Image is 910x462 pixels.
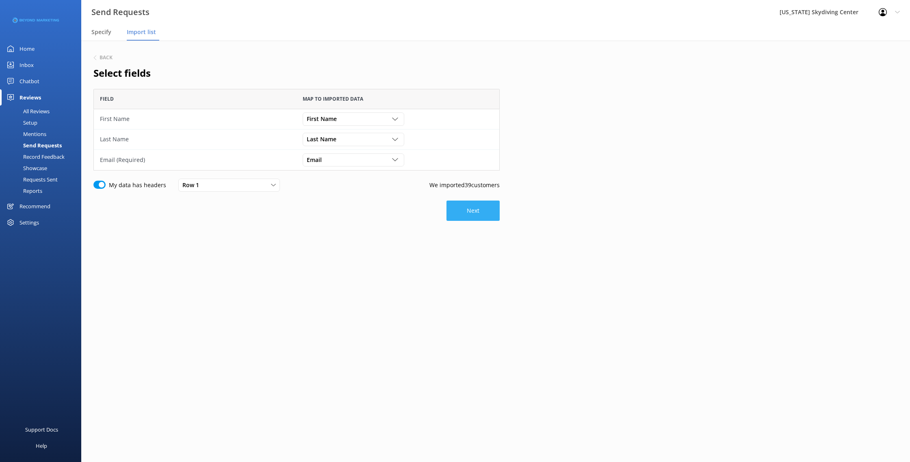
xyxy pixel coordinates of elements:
[5,106,81,117] a: All Reviews
[5,117,81,128] a: Setup
[5,174,81,185] a: Requests Sent
[25,421,58,438] div: Support Docs
[5,185,42,196] div: Reports
[100,155,290,164] div: Email (Required)
[19,214,39,231] div: Settings
[5,140,62,151] div: Send Requests
[100,135,290,144] div: Last Name
[5,106,50,117] div: All Reviews
[19,57,34,73] div: Inbox
[5,162,47,174] div: Showcase
[303,95,363,103] span: Map to imported data
[19,89,41,106] div: Reviews
[93,65,500,81] h2: Select fields
[429,181,500,190] p: We imported 39 customers
[5,140,81,151] a: Send Requests
[5,174,58,185] div: Requests Sent
[93,55,113,60] button: Back
[307,135,341,144] span: Last Name
[5,162,81,174] a: Showcase
[109,181,166,190] label: My data has headers
[100,95,114,103] span: Field
[5,151,65,162] div: Record Feedback
[5,128,46,140] div: Mentions
[36,438,47,454] div: Help
[446,201,500,221] button: Next
[5,151,81,162] a: Record Feedback
[307,114,342,123] span: First Name
[5,117,37,128] div: Setup
[19,41,35,57] div: Home
[127,28,156,36] span: Import list
[19,198,50,214] div: Recommend
[182,181,204,190] span: Row 1
[5,128,81,140] a: Mentions
[19,73,39,89] div: Chatbot
[93,109,500,170] div: grid
[91,28,111,36] span: Specify
[100,114,290,123] div: First Name
[5,185,81,196] a: Reports
[307,155,327,164] span: Email
[100,55,113,60] h6: Back
[12,14,59,27] img: 3-1676954853.png
[91,6,149,19] h3: Send Requests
